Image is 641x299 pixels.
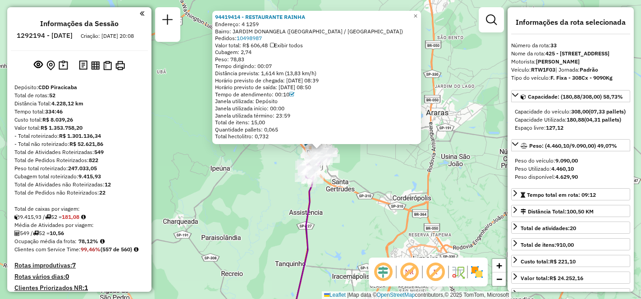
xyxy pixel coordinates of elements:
[33,231,39,236] i: Total de rotas
[99,189,105,196] strong: 22
[425,261,446,283] span: Exibir rótulo
[14,181,144,189] div: Total de Atividades não Roteirizadas:
[72,261,76,269] strong: 7
[556,241,574,248] strong: 910,00
[69,140,103,147] strong: R$ 52.621,86
[492,259,506,272] a: Zoom in
[567,208,594,215] span: 100,50 KM
[215,112,418,119] div: Janela utilizada término: 23:59
[14,238,77,245] span: Ocupação média da frota:
[492,272,506,286] a: Zoom out
[377,292,415,298] a: OpenStreetMap
[45,59,57,72] button: Centralizar mapa no depósito ou ponto de apoio
[89,59,101,71] button: Visualizar relatório de Roteirização
[589,108,626,115] strong: (07,33 pallets)
[289,91,294,98] a: Com service time
[14,246,81,253] span: Clientes com Service Time:
[567,116,584,123] strong: 180,88
[215,91,418,98] div: Tempo de atendimento: 00:10
[511,58,630,66] div: Motorista:
[14,148,144,156] div: Total de Atividades Roteirizadas:
[511,139,630,151] a: Peso: (4.460,10/9.090,00) 49,07%
[496,260,502,271] span: +
[270,42,303,49] span: Exibir todos
[515,173,627,181] div: Peso disponível:
[78,173,101,180] strong: 9.415,93
[14,124,144,132] div: Valor total:
[215,119,418,126] div: Total de itens: 15,00
[14,205,144,213] div: Total de caixas por viagem:
[515,116,627,124] div: Capacidade Utilizada:
[413,12,417,20] span: ×
[482,11,500,29] a: Exibir filtros
[347,292,348,298] span: |
[515,108,627,116] div: Capacidade do veículo:
[215,35,418,42] div: Pedidos:
[42,116,73,123] strong: R$ 8.039,26
[521,208,594,216] div: Distância Total:
[496,273,502,285] span: −
[322,291,511,299] div: Map data © contributors,© 2025 TomTom, Microsoft
[555,66,598,73] span: | Jornada:
[38,84,77,91] strong: CDD Piracicaba
[584,116,621,123] strong: (04,31 pallets)
[470,265,484,279] img: Exibir/Ocultar setores
[78,238,98,245] strong: 78,12%
[14,108,144,116] div: Tempo total:
[140,8,144,18] a: Clique aqui para minimizar o painel
[215,84,418,91] div: Horário previsto de saída: [DATE] 08:50
[14,229,144,237] div: 549 / 52 =
[14,262,144,269] h4: Rotas improdutivas:
[159,11,177,31] a: Nova sessão e pesquisa
[511,153,630,185] div: Peso: (4.460,10/9.090,00) 49,07%
[550,74,613,81] strong: F. Fixa - 308Cx - 9090Kg
[14,156,144,164] div: Total de Pedidos Roteirizados:
[511,104,630,136] div: Capacidade: (180,88/308,00) 58,73%
[40,19,119,28] h4: Informações da Sessão
[45,108,63,115] strong: 334:46
[14,189,144,197] div: Total de Pedidos não Roteirizados:
[100,239,105,244] em: Média calculada utilizando a maior ocupação (%Peso ou %Cubagem) de cada rota da sessão. Rotas cro...
[14,100,144,108] div: Distância Total:
[105,181,111,188] strong: 12
[550,258,576,265] strong: R$ 221,10
[62,213,79,220] strong: 181,08
[14,214,20,220] i: Cubagem total roteirizado
[77,59,89,72] button: Logs desbloquear sessão
[101,59,114,72] button: Visualizar Romaneio
[215,14,305,20] a: 94419414 - RESTAURANTE RAINHA
[551,165,574,172] strong: 4.460,10
[94,149,104,155] strong: 549
[14,284,144,292] h4: Clientes Priorizados NR:
[14,273,144,281] h4: Rotas vários dias:
[14,91,144,100] div: Total de rotas:
[14,221,144,229] div: Média de Atividades por viagem:
[511,90,630,102] a: Capacidade: (180,88/308,00) 58,73%
[32,58,45,72] button: Exibir sessão original
[114,59,127,72] button: Imprimir Rotas
[527,191,596,198] span: Tempo total em rota: 09:12
[528,93,623,100] span: Capacidade: (180,88/308,00) 58,73%
[77,32,137,40] div: Criação: [DATE] 20:08
[14,164,144,172] div: Peso total roteirizado:
[14,83,144,91] div: Depósito:
[304,139,316,151] img: Warecloud Rio Claro
[81,246,101,253] strong: 99,46%
[571,108,589,115] strong: 308,00
[89,157,98,163] strong: 822
[521,291,585,299] div: Jornada Motorista: 09:20
[521,225,576,231] span: Total de atividades:
[549,275,583,281] strong: R$ 24.252,16
[372,261,394,283] span: Ocultar deslocamento
[215,126,418,133] div: Quantidade pallets: 0,065
[555,173,578,180] strong: 4.629,90
[515,157,578,164] span: Peso do veículo:
[14,231,20,236] i: Total de Atividades
[580,66,598,73] strong: Padrão
[511,255,630,267] a: Custo total:R$ 221,10
[511,50,630,58] div: Nome da rota:
[521,274,583,282] div: Valor total:
[215,98,418,105] div: Janela utilizada: Depósito
[515,124,627,132] div: Espaço livre:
